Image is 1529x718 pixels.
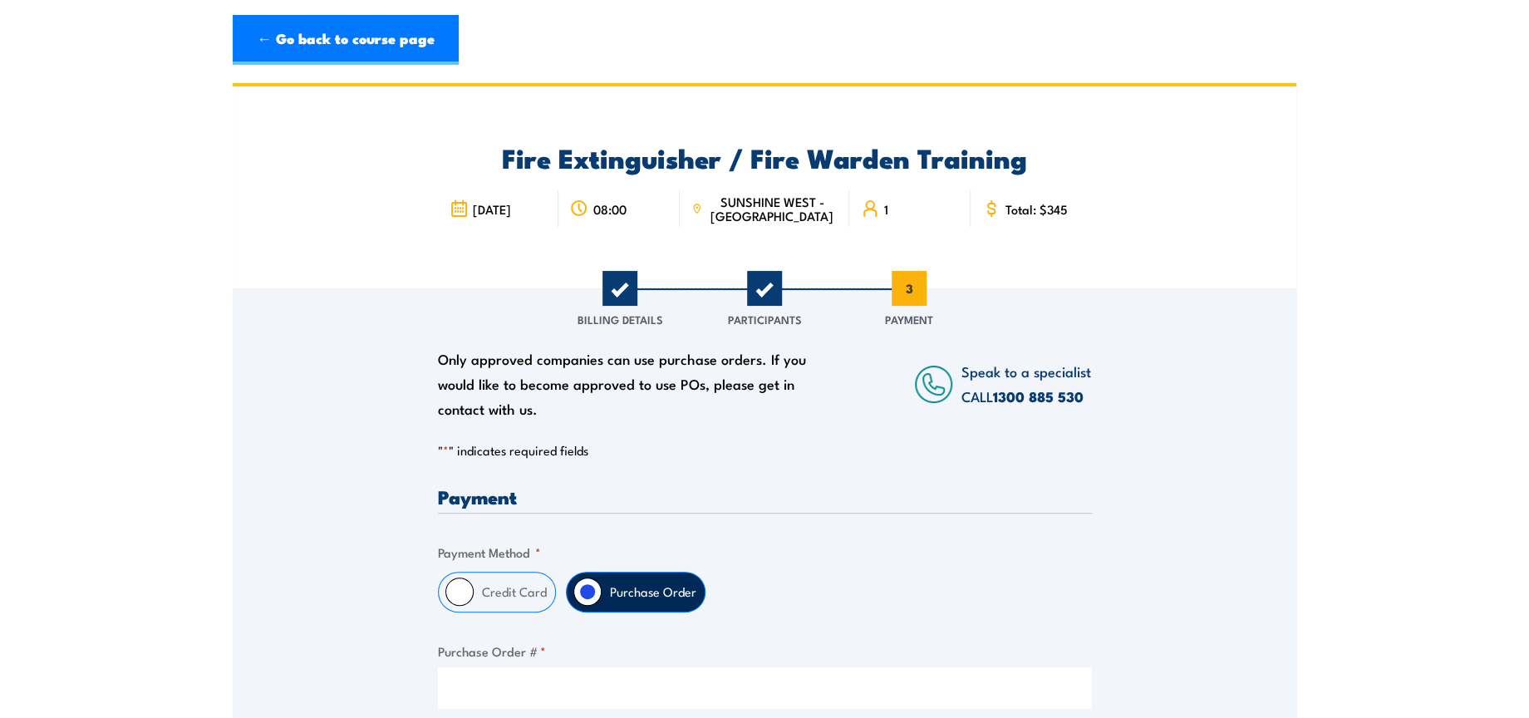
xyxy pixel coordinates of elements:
span: Participants [728,311,802,327]
span: [DATE] [473,202,511,216]
legend: Payment Method [438,543,541,562]
span: 3 [892,271,927,306]
span: 08:00 [593,202,627,216]
span: Speak to a specialist CALL [961,361,1091,406]
p: " " indicates required fields [438,442,1092,459]
span: 1 [602,271,637,306]
h2: Fire Extinguisher / Fire Warden Training [438,145,1092,169]
span: SUNSHINE WEST - [GEOGRAPHIC_DATA] [707,194,838,223]
h3: Payment [438,487,1092,506]
span: Billing Details [578,311,663,327]
span: Total: $345 [1005,202,1068,216]
a: 1300 885 530 [993,386,1084,407]
label: Purchase Order [602,573,705,612]
a: ← Go back to course page [233,15,459,65]
span: 1 [884,202,888,216]
label: Purchase Order # [438,642,1092,661]
label: Credit Card [474,573,555,612]
div: Only approved companies can use purchase orders. If you would like to become approved to use POs,... [438,347,815,421]
span: 2 [747,271,782,306]
span: Payment [885,311,933,327]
